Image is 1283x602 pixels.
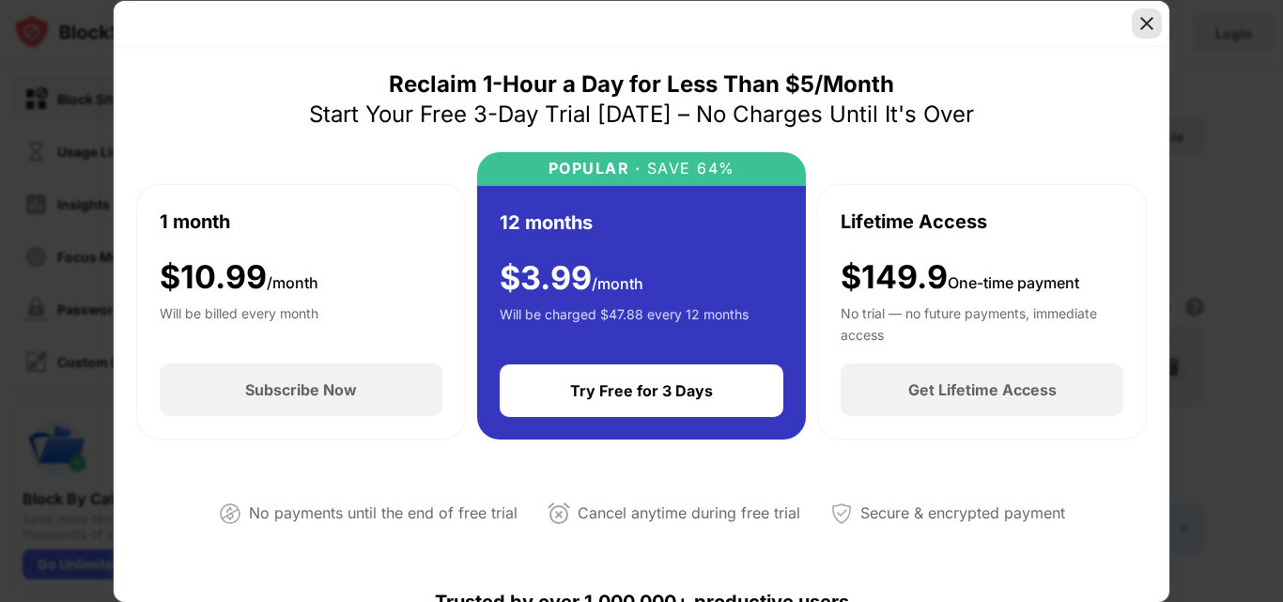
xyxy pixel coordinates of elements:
[860,500,1065,527] div: Secure & encrypted payment
[160,258,318,297] div: $ 10.99
[908,380,1057,399] div: Get Lifetime Access
[592,274,643,293] span: /month
[841,208,987,236] div: Lifetime Access
[267,273,318,292] span: /month
[548,502,570,525] img: cancel-anytime
[160,208,230,236] div: 1 month
[160,303,318,341] div: Will be billed every month
[500,208,593,237] div: 12 months
[389,69,894,100] div: Reclaim 1-Hour a Day for Less Than $5/Month
[570,381,713,400] div: Try Free for 3 Days
[641,160,735,178] div: SAVE 64%
[309,100,974,130] div: Start Your Free 3-Day Trial [DATE] – No Charges Until It's Over
[578,500,800,527] div: Cancel anytime during free trial
[500,259,643,298] div: $ 3.99
[500,304,749,342] div: Will be charged $47.88 every 12 months
[841,303,1123,341] div: No trial — no future payments, immediate access
[948,273,1079,292] span: One-time payment
[219,502,241,525] img: not-paying
[245,380,357,399] div: Subscribe Now
[249,500,518,527] div: No payments until the end of free trial
[841,258,1079,297] div: $149.9
[830,502,853,525] img: secured-payment
[549,160,641,178] div: POPULAR ·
